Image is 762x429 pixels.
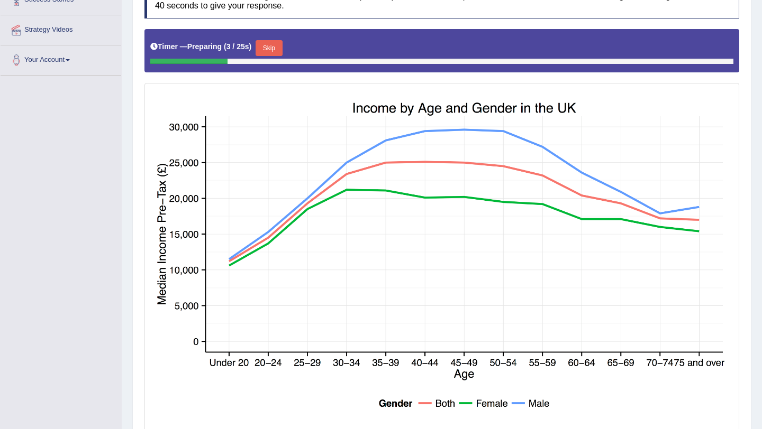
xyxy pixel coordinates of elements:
a: Your Account [1,45,121,72]
b: ( [224,42,226,51]
b: 3 / 25s [226,42,249,51]
b: ) [249,42,252,51]
a: Strategy Videos [1,15,121,42]
b: Preparing [187,42,222,51]
button: Skip [256,40,282,56]
h5: Timer — [150,43,251,51]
